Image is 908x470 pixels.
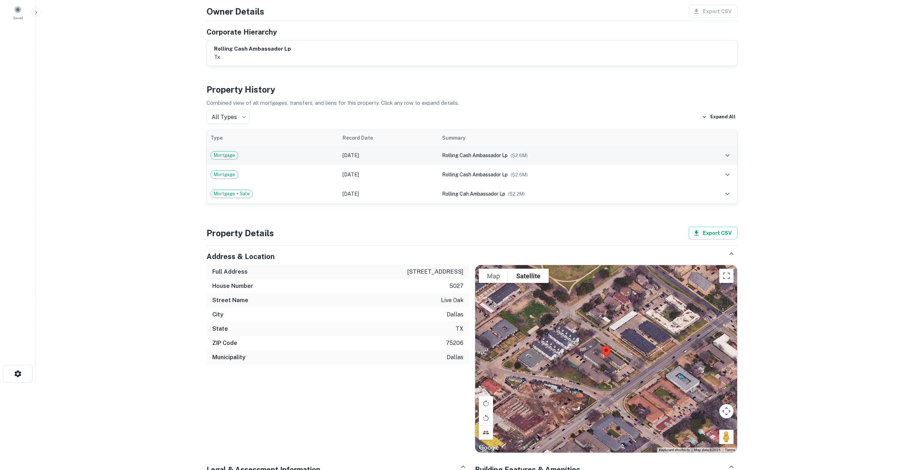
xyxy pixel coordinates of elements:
[447,353,463,362] p: dallas
[508,191,525,197] span: ($ 2.2M )
[211,171,238,178] span: Mortgage
[211,152,238,159] span: Mortgage
[511,172,528,177] span: ($ 2.6M )
[207,227,274,239] h4: Property Details
[479,396,493,410] button: Rotate map clockwise
[339,130,439,146] th: Record Date
[207,99,737,107] p: Combined view of all mortgages, transfers, and liens for this property. Click any row to expand d...
[446,339,463,347] p: 75206
[719,269,734,283] button: Toggle fullscreen view
[339,184,439,203] td: [DATE]
[13,15,23,21] span: Saved
[211,190,253,197] span: Mortgage + Sale
[694,448,721,452] span: Map data ©2025
[689,227,737,239] button: Export CSV
[212,325,228,333] h6: State
[207,251,275,262] h5: Address & Location
[721,149,734,161] button: expand row
[725,448,735,452] a: Terms (opens in new tab)
[214,53,291,61] p: tx
[212,339,237,347] h6: ZIP Code
[207,5,264,18] h4: Owner Details
[212,310,223,319] h6: City
[872,413,908,447] iframe: Chat Widget
[441,296,463,305] p: live oak
[212,296,248,305] h6: Street Name
[438,130,685,146] th: Summary
[207,110,249,124] div: All Types
[659,448,690,453] button: Keyboard shortcuts
[511,153,528,158] span: ($ 2.6M )
[700,112,737,122] button: Expand All
[442,191,505,197] span: rolling cah ambassador lp
[212,353,245,362] h6: Municipality
[719,430,734,444] button: Drag Pegman onto the map to open Street View
[339,165,439,184] td: [DATE]
[508,269,549,283] button: Show satellite imagery
[477,443,501,453] a: Open this area in Google Maps (opens a new window)
[212,268,248,276] h6: Full Address
[207,130,339,146] th: Type
[479,425,493,440] button: Tilt map
[207,27,277,37] h5: Corporate Hierarchy
[214,45,291,53] h6: rolling cash ambassador lp
[407,268,463,276] p: [STREET_ADDRESS]
[479,411,493,425] button: Rotate map counterclockwise
[447,310,463,319] p: dallas
[456,325,463,333] p: tx
[442,153,508,158] span: rolling cash ambassador lp
[442,172,508,177] span: rolling cash ambassador lp
[719,404,734,418] button: Map camera controls
[450,282,463,290] p: 5027
[721,169,734,181] button: expand row
[339,146,439,165] td: [DATE]
[212,282,253,290] h6: House Number
[477,443,501,453] img: Google
[721,188,734,200] button: expand row
[207,83,737,96] h4: Property History
[2,3,34,22] a: Saved
[479,269,508,283] button: Show street map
